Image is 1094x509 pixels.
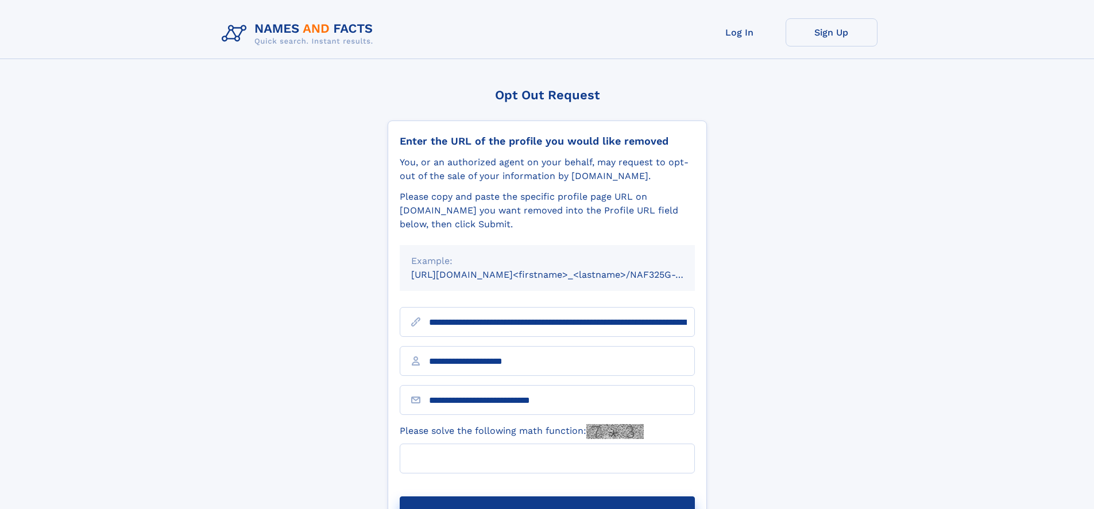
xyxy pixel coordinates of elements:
img: Logo Names and Facts [217,18,382,49]
a: Log In [694,18,786,46]
div: You, or an authorized agent on your behalf, may request to opt-out of the sale of your informatio... [400,156,695,183]
div: Opt Out Request [388,88,707,102]
small: [URL][DOMAIN_NAME]<firstname>_<lastname>/NAF325G-xxxxxxxx [411,269,717,280]
div: Example: [411,254,683,268]
label: Please solve the following math function: [400,424,644,439]
a: Sign Up [786,18,877,46]
div: Please copy and paste the specific profile page URL on [DOMAIN_NAME] you want removed into the Pr... [400,190,695,231]
div: Enter the URL of the profile you would like removed [400,135,695,147]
